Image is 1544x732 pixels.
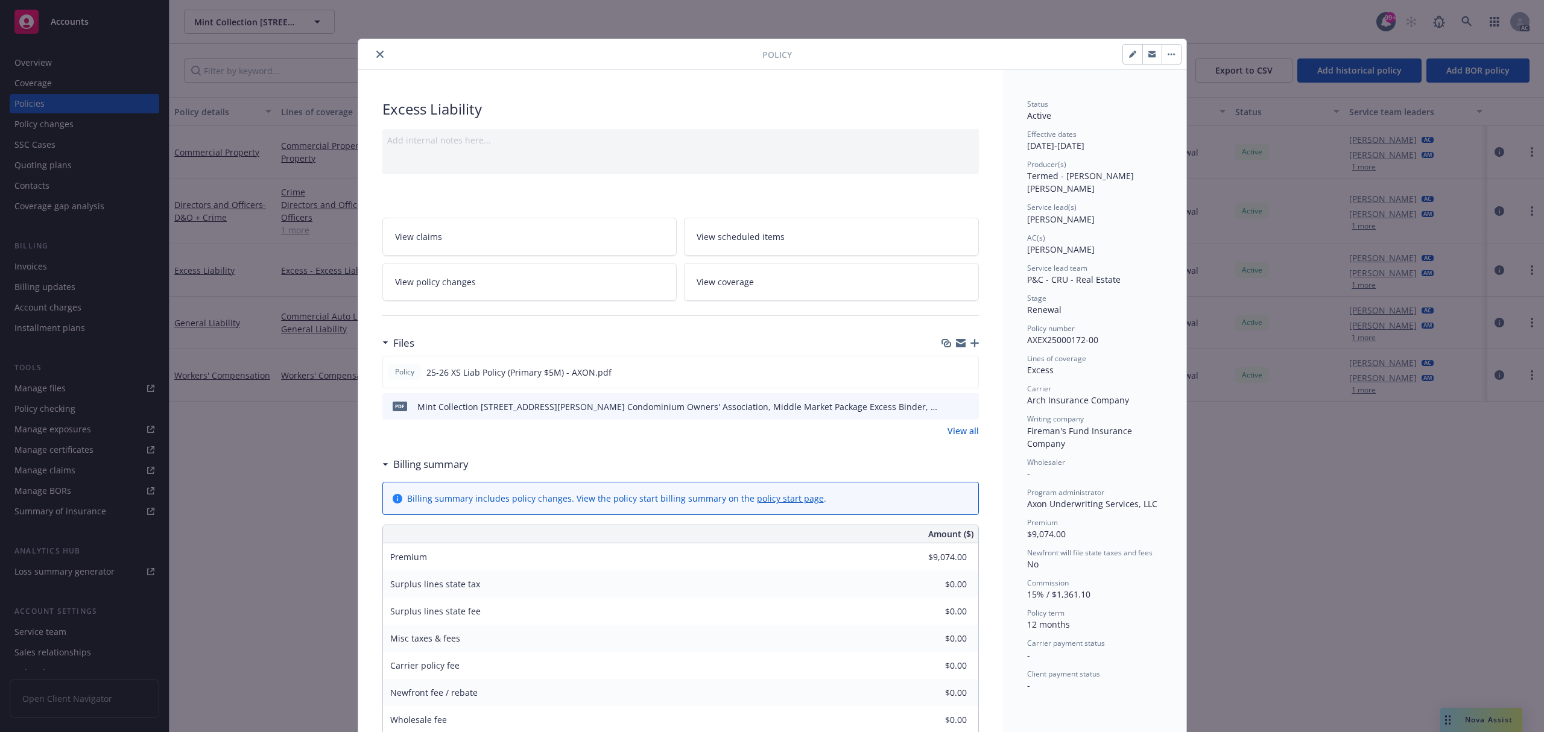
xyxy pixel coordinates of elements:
[1027,680,1030,691] span: -
[1027,293,1046,303] span: Stage
[390,605,481,617] span: Surplus lines state fee
[390,578,480,590] span: Surplus lines state tax
[948,424,979,437] a: View all
[373,47,387,62] button: close
[762,48,792,61] span: Policy
[1027,517,1058,528] span: Premium
[963,366,973,379] button: preview file
[1027,129,1077,139] span: Effective dates
[1027,528,1066,540] span: $9,074.00
[1027,638,1105,648] span: Carrier payment status
[393,335,414,351] h3: Files
[1027,110,1051,121] span: Active
[1027,394,1129,406] span: Arch Insurance Company
[1027,213,1095,225] span: [PERSON_NAME]
[1027,304,1061,315] span: Renewal
[395,276,476,288] span: View policy changes
[417,400,939,413] div: Mint Collection [STREET_ADDRESS][PERSON_NAME] Condominium Owners' Association, Middle Market Pack...
[684,263,979,301] a: View coverage
[896,657,974,675] input: 0.00
[1027,244,1095,255] span: [PERSON_NAME]
[390,551,427,563] span: Premium
[697,276,754,288] span: View coverage
[1027,558,1039,570] span: No
[1027,414,1084,424] span: Writing company
[896,684,974,702] input: 0.00
[1027,425,1134,449] span: Fireman's Fund Insurance Company
[382,335,414,351] div: Files
[963,400,974,413] button: preview file
[390,714,447,725] span: Wholesale fee
[1027,487,1104,497] span: Program administrator
[1027,669,1100,679] span: Client payment status
[896,629,974,648] input: 0.00
[697,230,785,243] span: View scheduled items
[387,134,974,147] div: Add internal notes here...
[1027,202,1077,212] span: Service lead(s)
[1027,498,1157,510] span: Axon Underwriting Services, LLC
[1027,619,1070,630] span: 12 months
[382,456,469,472] div: Billing summary
[1027,383,1051,394] span: Carrier
[382,99,979,119] div: Excess Liability
[1027,323,1075,333] span: Policy number
[1027,334,1098,345] span: AXEX25000172-00
[1027,364,1162,376] div: Excess
[1027,353,1086,364] span: Lines of coverage
[1027,578,1069,588] span: Commission
[1027,263,1087,273] span: Service lead team
[928,528,973,540] span: Amount ($)
[382,218,677,256] a: View claims
[896,548,974,566] input: 0.00
[896,711,974,729] input: 0.00
[1027,547,1153,558] span: Newfront will file state taxes and fees
[896,575,974,593] input: 0.00
[393,367,417,377] span: Policy
[1027,159,1066,169] span: Producer(s)
[1027,99,1048,109] span: Status
[393,456,469,472] h3: Billing summary
[1027,649,1030,661] span: -
[426,366,612,379] span: 25-26 XS Liab Policy (Primary $5M) - AXON.pdf
[943,366,953,379] button: download file
[390,633,460,644] span: Misc taxes & fees
[1027,170,1136,194] span: Termed - [PERSON_NAME] [PERSON_NAME]
[1027,457,1065,467] span: Wholesaler
[1027,468,1030,479] span: -
[944,400,954,413] button: download file
[896,602,974,620] input: 0.00
[1027,588,1090,600] span: 15% / $1,361.10
[1027,274,1121,285] span: P&C - CRU - Real Estate
[407,492,826,505] div: Billing summary includes policy changes. View the policy start billing summary on the .
[1027,233,1045,243] span: AC(s)
[390,687,478,698] span: Newfront fee / rebate
[684,218,979,256] a: View scheduled items
[1027,608,1065,618] span: Policy term
[1027,129,1162,152] div: [DATE] - [DATE]
[395,230,442,243] span: View claims
[390,660,460,671] span: Carrier policy fee
[382,263,677,301] a: View policy changes
[393,402,407,411] span: pdf
[757,493,824,504] a: policy start page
